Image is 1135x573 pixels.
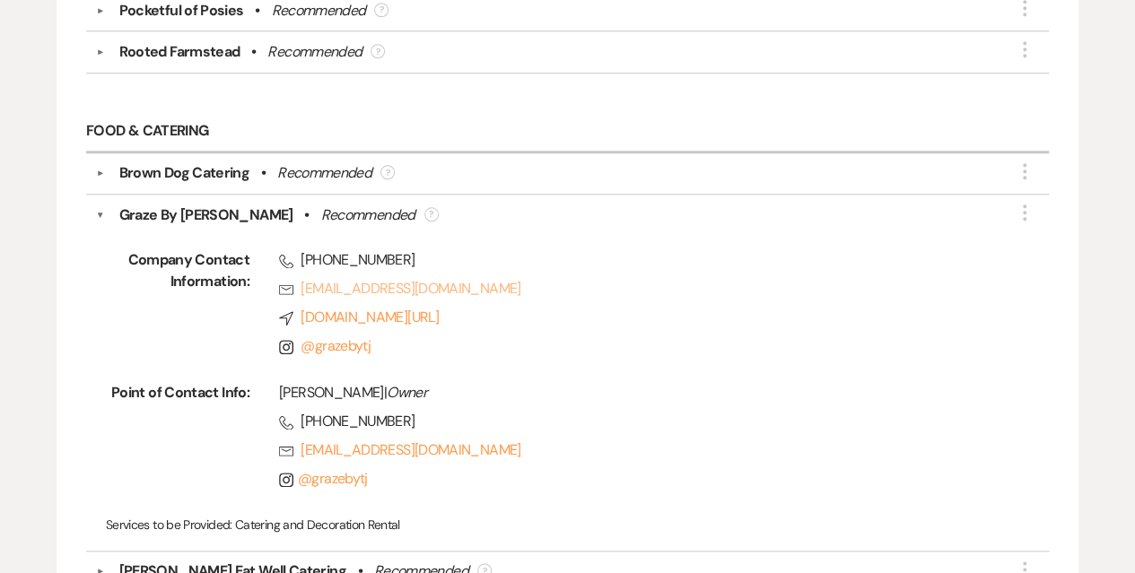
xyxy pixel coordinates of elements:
[267,41,362,63] div: Recommended
[119,204,293,226] div: Graze By [PERSON_NAME]
[90,48,111,56] button: ▼
[106,249,249,364] span: Company Contact Information:
[279,382,992,404] div: [PERSON_NAME] |
[96,204,105,226] button: ▼
[277,162,371,184] div: Recommended
[301,336,371,355] a: @grazebytj
[374,3,389,17] div: ?
[279,307,992,328] a: [DOMAIN_NAME][URL]
[261,162,266,184] b: •
[279,439,992,461] a: [EMAIL_ADDRESS][DOMAIN_NAME]
[279,469,368,488] a: @grazebytj
[279,411,992,432] span: [PHONE_NUMBER]
[106,517,232,533] span: Services to be Provided:
[371,44,385,58] div: ?
[106,382,249,497] span: Point of Contact Info:
[279,249,992,271] span: [PHONE_NUMBER]
[86,111,1049,153] h6: Food & Catering
[387,383,427,402] span: Owner
[119,41,240,63] div: Rooted Farmstead
[119,162,249,184] div: Brown Dog Catering
[279,278,992,300] a: [EMAIL_ADDRESS][DOMAIN_NAME]
[90,6,111,15] button: ▼
[106,515,1029,534] p: Catering and Decoration Rental
[321,204,415,226] div: Recommended
[90,169,111,178] button: ▼
[304,204,309,226] b: •
[424,207,439,221] div: ?
[251,41,256,63] b: •
[380,165,395,179] div: ?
